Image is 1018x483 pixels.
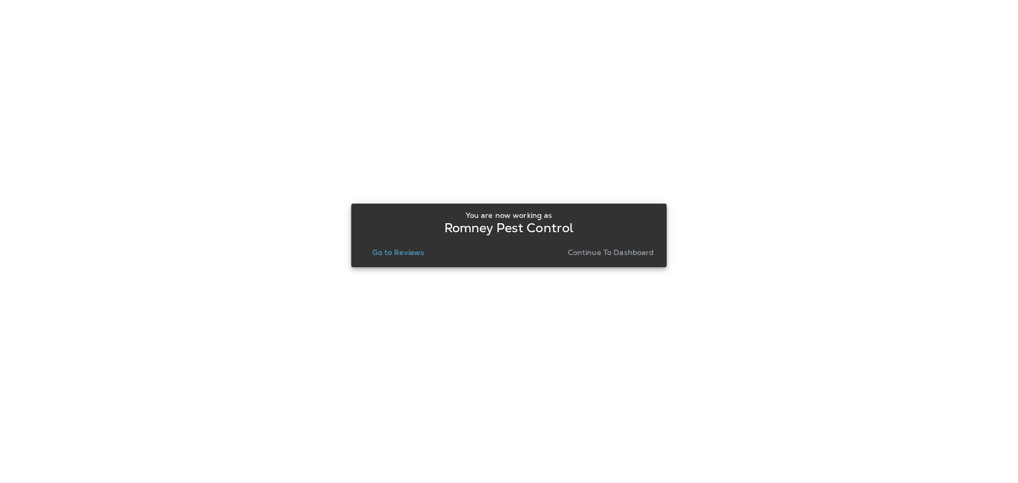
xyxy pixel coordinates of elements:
button: Continue to Dashboard [564,245,659,260]
p: You are now working as [466,211,552,219]
p: Go to Reviews [372,248,424,257]
p: Romney Pest Control [444,224,574,232]
button: Go to Reviews [368,245,428,260]
p: Continue to Dashboard [568,248,654,257]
